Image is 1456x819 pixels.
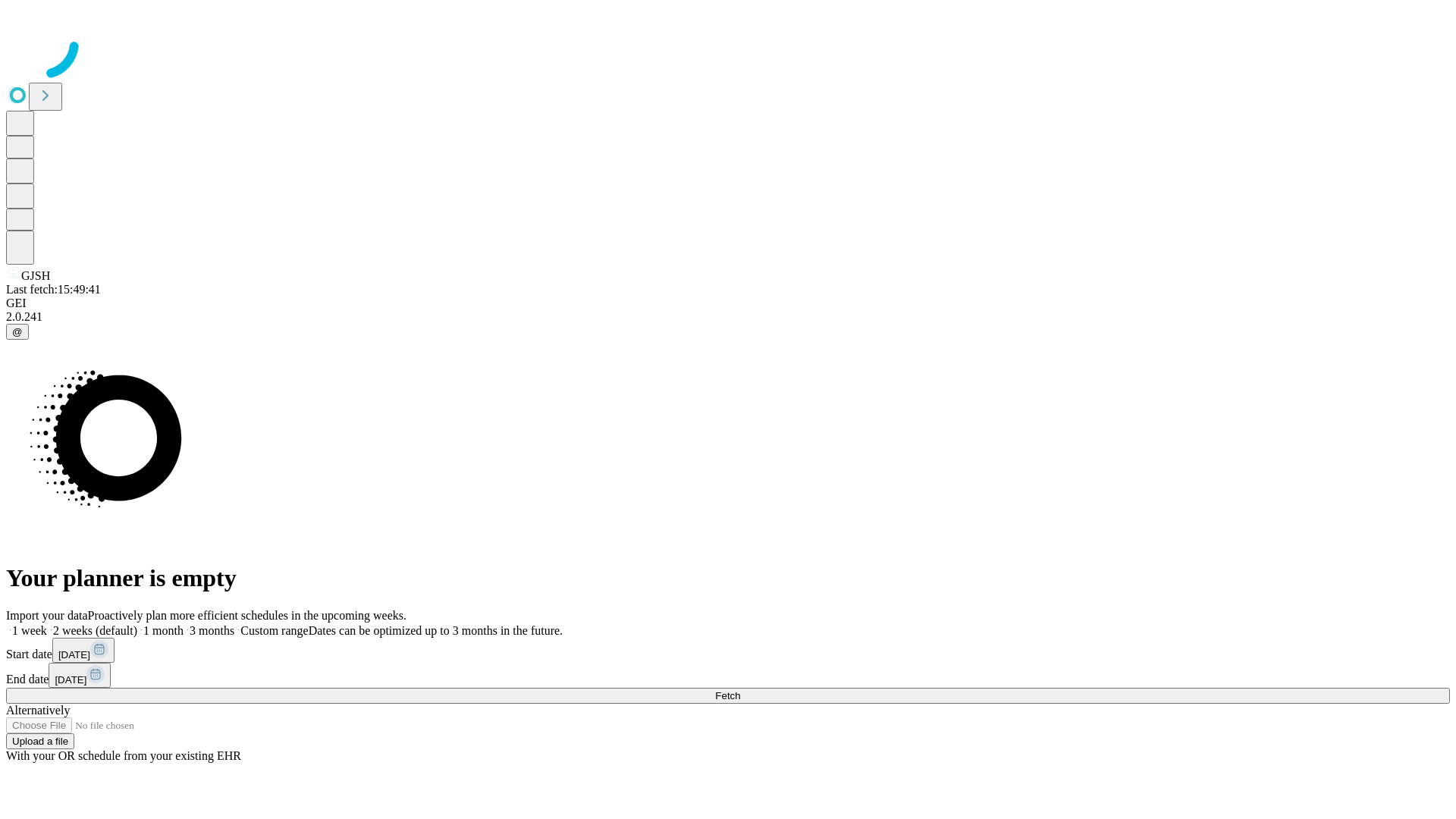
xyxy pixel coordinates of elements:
[190,624,234,637] span: 3 months
[143,624,184,637] span: 1 month
[6,749,241,762] span: With your OR schedule from your existing EHR
[88,609,406,622] span: Proactively plan more efficient schedules in the upcoming weeks.
[6,609,88,622] span: Import your data
[309,624,563,637] span: Dates can be optimized up to 3 months in the future.
[6,733,74,749] button: Upload a file
[240,624,308,637] span: Custom range
[58,649,90,661] span: [DATE]
[6,283,101,296] span: Last fetch: 15:49:41
[49,663,111,688] button: [DATE]
[6,638,1450,663] div: Start date
[6,310,1450,324] div: 2.0.241
[52,638,115,663] button: [DATE]
[6,564,1450,592] h1: Your planner is empty
[6,663,1450,688] div: End date
[12,326,23,337] span: @
[6,324,29,340] button: @
[6,688,1450,704] button: Fetch
[21,269,50,282] span: GJSH
[55,674,86,686] span: [DATE]
[12,624,47,637] span: 1 week
[53,624,137,637] span: 2 weeks (default)
[715,690,740,701] span: Fetch
[6,297,1450,310] div: GEI
[6,704,70,717] span: Alternatively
